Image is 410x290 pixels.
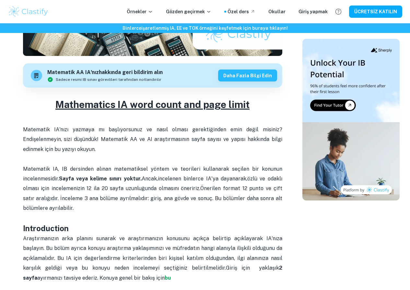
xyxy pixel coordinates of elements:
[141,26,287,31] font: işaretlenmiş IA, EE ve TOK örneğini keşfetmek için buraya tıklayın
[268,9,286,14] font: Okullar
[166,9,205,14] font: Gözden geçirmek
[226,265,279,271] font: Giriş için yaklaşık
[55,99,250,110] u: Mathematics IA word count and page limit
[99,69,163,75] font: hakkında geri bildirim alın
[228,8,255,15] a: Özel ders
[123,26,141,31] font: Binlerce
[23,265,284,281] font: 2 sayfa
[56,77,161,82] font: Sadece resmi IB sınav görevlileri tarafından notlandırılır
[59,176,142,182] font: Sayfa veya kelime sınırı yoktur.
[23,224,69,233] strong: Introduction
[23,185,284,211] font: Önerilen format 12 punto ve çift satır aralığıdır. İnceleme 3 ana bölüme ayrılmalıdır: giriş, ana...
[299,9,328,14] font: Giriş yapmak
[302,39,400,200] img: Küçük resim
[218,70,277,81] button: Daha fazla bilgi edin
[299,8,328,15] a: Giriş yapmak
[158,176,247,182] font: incelenen binlerce IA'ya dayanarak,
[223,73,272,78] font: Daha fazla bilgi edin
[8,5,49,18] img: Clastify logosu
[349,5,402,17] button: ÜCRETSİZ KATILIN
[23,235,284,271] font: Araştırmanızın arka planını sunarak ve araştırmanızın konusunu açıkça belirtip açıklayarak IA'nız...
[165,275,171,281] a: bu
[127,9,146,14] font: Örnekler
[23,126,284,152] font: Matematik IA'nızı yazmaya mı başlıyorsunuz ve nasıl olması gerektiğinden emin değil misiniz? Endi...
[268,8,286,15] a: Okullar
[23,63,282,88] a: Matematik AA IA'nızhakkında geri bildirim alınSadece resmi IB sınav görevlileri tarafından notlan...
[23,166,284,182] font: Matematik IA, IB dersinden alınan matematiksel yöntem ve teorileri kullanarak seçilen bir konunun...
[142,176,158,182] font: Ancak,
[287,26,288,31] font: !
[37,275,165,281] font: ayırmanızı tavsiye ederiz. Konuya genel bir bakış için
[47,69,99,75] font: Matematik AA IA'nız
[354,9,397,15] font: ÜCRETSİZ KATILIN
[333,6,344,17] button: Yardım ve Geri Bildirim
[228,9,249,14] font: Özel ders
